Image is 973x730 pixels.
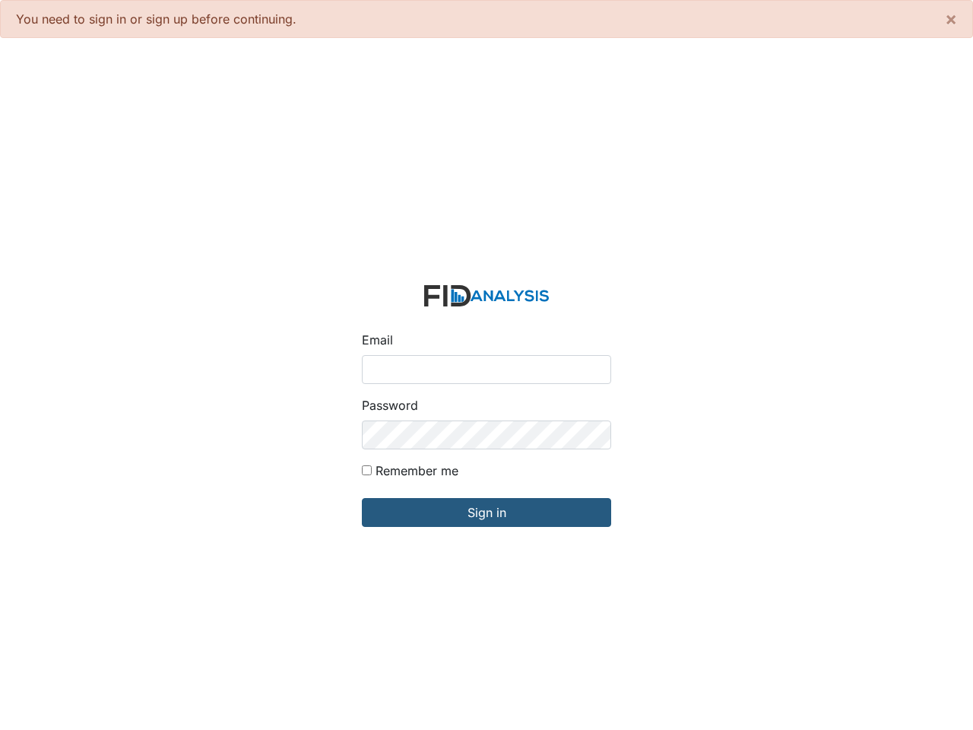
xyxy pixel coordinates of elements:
button: × [930,1,972,37]
label: Password [362,396,418,414]
label: Email [362,331,393,349]
span: × [945,8,957,30]
img: logo-2fc8c6e3336f68795322cb6e9a2b9007179b544421de10c17bdaae8622450297.svg [424,285,549,307]
input: Sign in [362,498,611,527]
label: Remember me [376,462,458,480]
